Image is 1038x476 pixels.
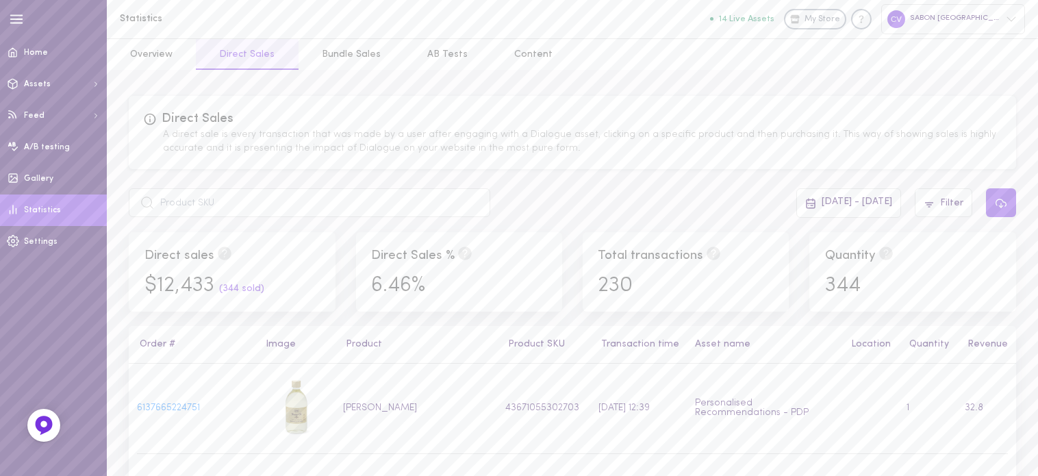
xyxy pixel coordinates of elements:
td: 43671055302703 [497,364,590,454]
img: Feedback Button [34,415,54,436]
button: AB Tests [404,39,491,70]
span: A/B testing [24,143,70,151]
th: Location [843,326,898,364]
span: Quantity [825,249,876,262]
span: 344 [825,275,861,297]
span: A direct sale is every transaction that was made by a user after engaging with a Dialogue asset, ... [163,129,996,153]
span: Feed [24,112,45,120]
span: Home [24,49,48,57]
span: 230 [598,275,633,297]
span: Direct sales [144,249,214,262]
span: Gallery [24,175,53,183]
button: Content [491,39,576,70]
td: Personalised Recommendations - PDP [687,364,843,454]
span: Statistics [24,206,61,214]
span: My Store [805,14,840,26]
img: Patchouli Lavender Vanilla [266,376,327,438]
a: My Store [784,9,846,29]
button: Transaction time [594,340,679,349]
td: [DATE] 12:39 [591,364,687,454]
th: Image [257,326,335,364]
span: $12,433 [144,275,214,297]
span: Settings [24,238,58,246]
a: 14 Live Assets [710,14,784,24]
td: [PERSON_NAME] [336,364,498,454]
div: Knowledge center [851,9,872,29]
td: 32.8 [957,364,1016,454]
th: Asset name [687,326,843,364]
span: ( 344 sold ) [219,284,264,294]
a: 6137665224751 [137,403,200,413]
span: Total transactions [598,249,703,262]
span: Assets [24,80,51,88]
h1: Statistics [120,14,346,24]
button: Overview [107,39,196,70]
td: 1 [898,364,957,454]
button: Order # [133,340,175,349]
button: 14 Live Assets [710,14,774,23]
span: Direct Sales % [371,249,455,262]
span: Direct Sales [143,112,233,125]
button: Direct Sales [196,39,298,70]
button: Product SKU [501,340,565,349]
input: Product SKU [129,188,490,217]
button: Quantity [902,340,949,349]
span: Filter [940,198,963,208]
div: SABON [GEOGRAPHIC_DATA] [881,4,1025,34]
button: Bundle Sales [299,39,404,70]
button: Product [339,340,382,349]
span: [DATE] - [DATE] [822,197,892,207]
span: 6.46% [371,275,425,297]
button: Revenue [961,340,1008,349]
